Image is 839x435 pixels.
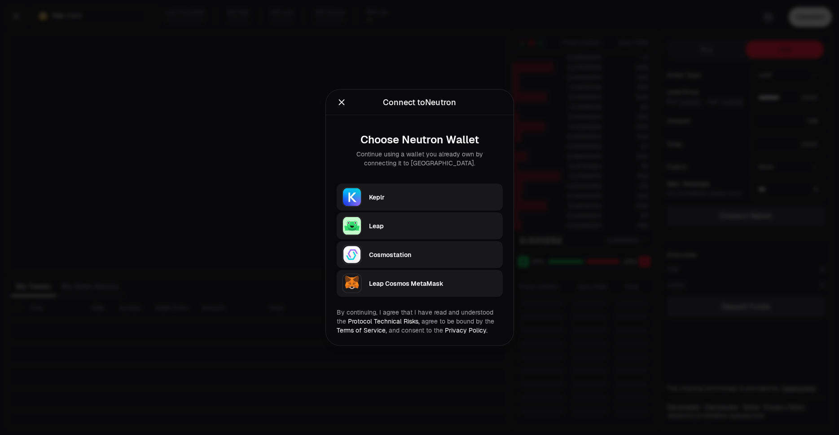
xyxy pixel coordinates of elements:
[337,213,503,240] button: LeapLeap
[369,193,497,202] div: Keplr
[342,245,362,265] img: Cosmostation
[342,274,362,293] img: Leap Cosmos MetaMask
[337,96,347,109] button: Close
[369,279,497,288] div: Leap Cosmos MetaMask
[337,308,503,335] div: By continuing, I agree that I have read and understood the agree to be bound by the and consent t...
[369,222,497,231] div: Leap
[342,187,362,207] img: Keplr
[337,270,503,297] button: Leap Cosmos MetaMaskLeap Cosmos MetaMask
[337,241,503,268] button: CosmostationCosmostation
[383,96,456,109] div: Connect to Neutron
[337,326,387,334] a: Terms of Service,
[445,326,488,334] a: Privacy Policy.
[369,250,497,259] div: Cosmostation
[342,216,362,236] img: Leap
[337,184,503,211] button: KeplrKeplr
[344,133,496,146] div: Choose Neutron Wallet
[344,150,496,168] div: Continue using a wallet you already own by connecting it to [GEOGRAPHIC_DATA].
[348,317,420,325] a: Protocol Technical Risks,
